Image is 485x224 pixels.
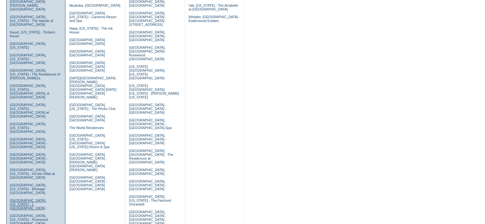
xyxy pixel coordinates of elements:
[129,65,165,80] a: [US_STATE][GEOGRAPHIC_DATA], [US_STATE][GEOGRAPHIC_DATA]
[70,49,106,57] a: [GEOGRAPHIC_DATA], [GEOGRAPHIC_DATA]
[70,61,107,72] a: [GEOGRAPHIC_DATA], [GEOGRAPHIC_DATA] - [GEOGRAPHIC_DATA]
[10,199,46,210] a: [GEOGRAPHIC_DATA], [US_STATE] - 1 [GEOGRAPHIC_DATA]
[188,15,240,23] a: Whistler, [GEOGRAPHIC_DATA] - Kadenwood Estates
[129,149,173,164] a: [GEOGRAPHIC_DATA], [GEOGRAPHIC_DATA] - The Residences at [GEOGRAPHIC_DATA]
[10,42,46,49] a: [GEOGRAPHIC_DATA], [US_STATE]
[70,11,116,23] a: [GEOGRAPHIC_DATA], [US_STATE] - Carneros Resort and Spa
[129,46,166,61] a: [GEOGRAPHIC_DATA], [GEOGRAPHIC_DATA] - Rosewood [GEOGRAPHIC_DATA]
[10,84,49,99] a: [GEOGRAPHIC_DATA], [US_STATE] - [GEOGRAPHIC_DATA], A [GEOGRAPHIC_DATA]
[10,153,47,164] a: [GEOGRAPHIC_DATA], [GEOGRAPHIC_DATA] - [GEOGRAPHIC_DATA]
[129,11,166,26] a: [GEOGRAPHIC_DATA], [GEOGRAPHIC_DATA] - [GEOGRAPHIC_DATA][STREET_ADDRESS]
[10,122,46,134] a: [GEOGRAPHIC_DATA], [US_STATE] - [GEOGRAPHIC_DATA]
[10,53,46,65] a: [GEOGRAPHIC_DATA], [US_STATE] - [GEOGRAPHIC_DATA]
[70,103,116,111] a: [GEOGRAPHIC_DATA], [US_STATE] - The Rocks Club
[129,179,166,191] a: [GEOGRAPHIC_DATA], [GEOGRAPHIC_DATA] - [GEOGRAPHIC_DATA]
[70,26,113,34] a: Napa, [US_STATE] - The Ink House
[10,168,55,179] a: [GEOGRAPHIC_DATA], [US_STATE] - Ho'olei Villas at [GEOGRAPHIC_DATA]
[70,134,110,149] a: [GEOGRAPHIC_DATA], [US_STATE] - [GEOGRAPHIC_DATA] [US_STATE] Resort & Spa
[129,30,166,42] a: [GEOGRAPHIC_DATA], [GEOGRAPHIC_DATA] - [GEOGRAPHIC_DATA]
[70,4,120,7] a: Muskoka, [GEOGRAPHIC_DATA]
[10,183,46,195] a: [GEOGRAPHIC_DATA], [US_STATE] - Montage [GEOGRAPHIC_DATA]
[10,103,49,118] a: [GEOGRAPHIC_DATA], [US_STATE] - [GEOGRAPHIC_DATA] at [GEOGRAPHIC_DATA]
[70,76,116,99] a: [DATE][GEOGRAPHIC_DATA][PERSON_NAME], [GEOGRAPHIC_DATA] - [GEOGRAPHIC_DATA] [DATE][GEOGRAPHIC_DAT...
[129,84,179,99] a: [US_STATE][GEOGRAPHIC_DATA], [US_STATE] - [PERSON_NAME] [US_STATE]
[10,137,47,149] a: [GEOGRAPHIC_DATA], [GEOGRAPHIC_DATA] - [GEOGRAPHIC_DATA]
[129,103,166,114] a: [GEOGRAPHIC_DATA], [GEOGRAPHIC_DATA] - [GEOGRAPHIC_DATA]
[70,153,107,172] a: [GEOGRAPHIC_DATA], [GEOGRAPHIC_DATA] - [PERSON_NAME][GEOGRAPHIC_DATA][PERSON_NAME]
[129,118,171,130] a: [GEOGRAPHIC_DATA], [GEOGRAPHIC_DATA] - [GEOGRAPHIC_DATA]-Spa
[10,15,53,26] a: [GEOGRAPHIC_DATA], [US_STATE] - The Islands of [GEOGRAPHIC_DATA]
[188,4,238,11] a: Vail, [US_STATE] - The Arrabelle at [GEOGRAPHIC_DATA]
[70,38,106,46] a: [GEOGRAPHIC_DATA], [GEOGRAPHIC_DATA]
[10,69,60,80] a: [GEOGRAPHIC_DATA], [US_STATE] - The Residences of [PERSON_NAME]'a
[70,176,107,191] a: [GEOGRAPHIC_DATA], [GEOGRAPHIC_DATA] - [GEOGRAPHIC_DATA] [GEOGRAPHIC_DATA]
[10,30,55,38] a: Kaua'i, [US_STATE] - Timbers Kaua'i
[70,114,106,122] a: [GEOGRAPHIC_DATA], [GEOGRAPHIC_DATA]
[129,134,166,145] a: [GEOGRAPHIC_DATA], [GEOGRAPHIC_DATA] - [GEOGRAPHIC_DATA]
[70,126,104,130] a: The World Residences
[129,168,165,176] a: [GEOGRAPHIC_DATA], [GEOGRAPHIC_DATA]
[129,195,171,206] a: [GEOGRAPHIC_DATA], [US_STATE] - The Fairmont Ghirardelli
